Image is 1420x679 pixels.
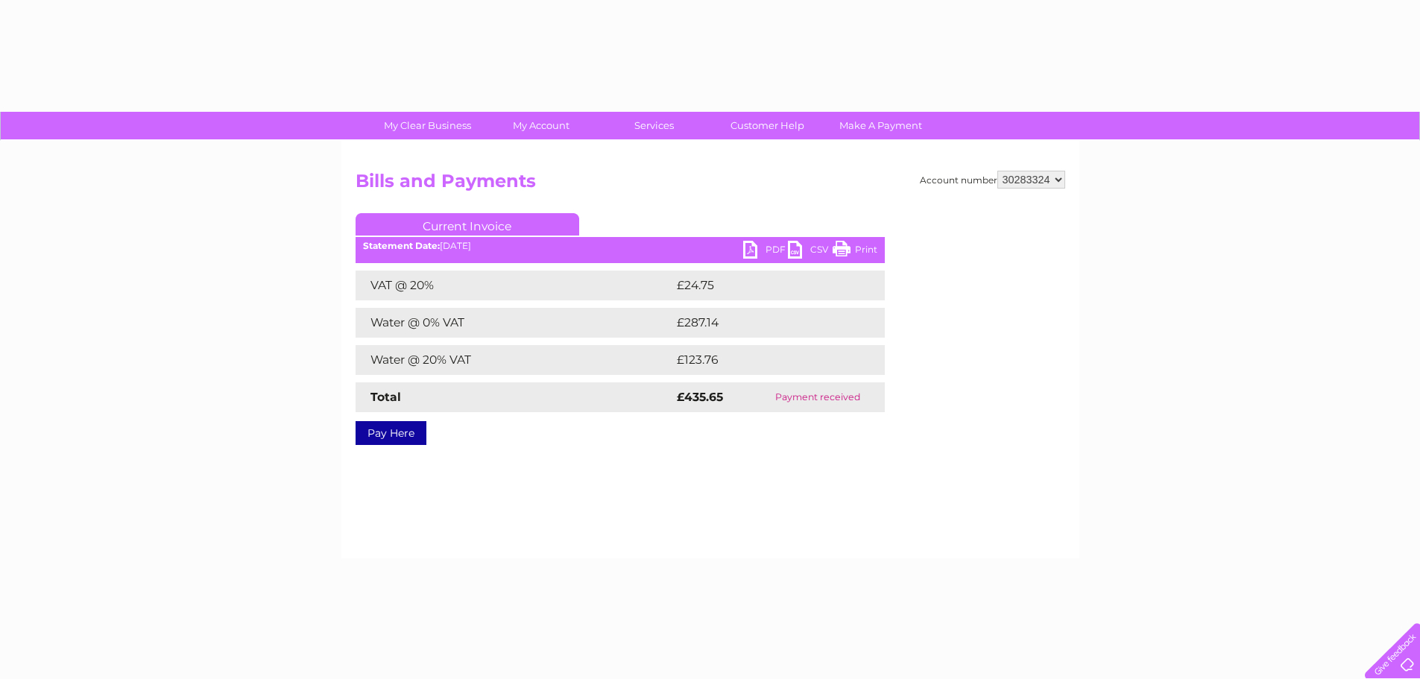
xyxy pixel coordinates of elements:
td: Payment received [751,382,885,412]
a: CSV [788,241,833,262]
div: Account number [920,171,1065,189]
a: Print [833,241,877,262]
a: Customer Help [706,112,829,139]
a: My Clear Business [366,112,489,139]
div: [DATE] [356,241,885,251]
td: Water @ 20% VAT [356,345,673,375]
a: Current Invoice [356,213,579,236]
a: PDF [743,241,788,262]
td: VAT @ 20% [356,271,673,300]
strong: £435.65 [677,390,723,404]
td: £123.76 [673,345,857,375]
td: Water @ 0% VAT [356,308,673,338]
a: Services [593,112,716,139]
strong: Total [370,390,401,404]
a: My Account [479,112,602,139]
a: Make A Payment [819,112,942,139]
td: £24.75 [673,271,854,300]
a: Pay Here [356,421,426,445]
b: Statement Date: [363,240,440,251]
h2: Bills and Payments [356,171,1065,199]
td: £287.14 [673,308,857,338]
